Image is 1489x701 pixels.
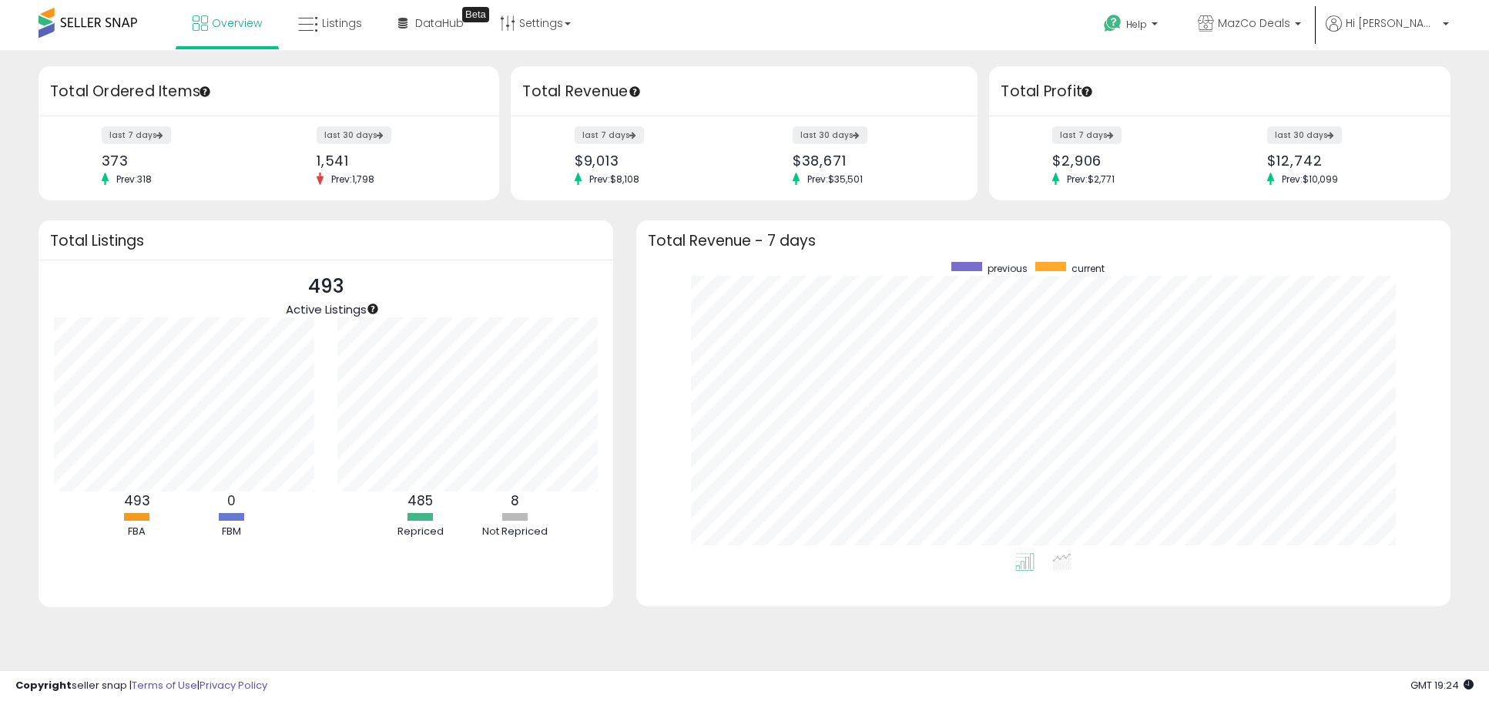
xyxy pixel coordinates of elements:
a: Privacy Policy [200,678,267,693]
span: Prev: $10,099 [1274,173,1346,186]
span: Overview [212,15,262,31]
span: Listings [322,15,362,31]
span: previous [988,262,1028,275]
label: last 7 days [575,126,644,144]
span: Hi [PERSON_NAME] [1346,15,1438,31]
div: FBM [186,525,278,539]
span: Prev: 1,798 [324,173,382,186]
div: seller snap | | [15,679,267,693]
div: Tooltip anchor [1080,85,1094,99]
h3: Total Ordered Items [50,81,488,102]
label: last 7 days [1052,126,1122,144]
h3: Total Profit [1001,81,1438,102]
span: Prev: 318 [109,173,159,186]
b: 8 [511,491,519,510]
h3: Total Revenue - 7 days [648,235,1439,247]
div: 1,541 [317,153,473,169]
label: last 30 days [1267,126,1342,144]
h3: Total Revenue [522,81,966,102]
span: Active Listings [286,301,367,317]
b: 485 [407,491,433,510]
div: Repriced [374,525,467,539]
p: 493 [286,272,367,301]
div: Tooltip anchor [462,7,489,22]
span: 2025-09-10 19:24 GMT [1410,678,1474,693]
a: Terms of Use [132,678,197,693]
span: Prev: $8,108 [582,173,647,186]
div: Not Repriced [469,525,562,539]
a: Help [1092,2,1173,50]
div: Tooltip anchor [366,302,380,316]
span: DataHub [415,15,464,31]
span: Prev: $35,501 [800,173,870,186]
div: $12,742 [1267,153,1424,169]
strong: Copyright [15,678,72,693]
div: Tooltip anchor [628,85,642,99]
div: $38,671 [793,153,951,169]
span: Help [1126,18,1147,31]
label: last 30 days [317,126,391,144]
b: 493 [124,491,150,510]
i: Get Help [1103,14,1122,33]
span: MazCo Deals [1218,15,1290,31]
label: last 30 days [793,126,867,144]
div: $2,906 [1052,153,1209,169]
span: Prev: $2,771 [1059,173,1122,186]
span: current [1071,262,1105,275]
div: 373 [102,153,258,169]
h3: Total Listings [50,235,602,247]
div: $9,013 [575,153,733,169]
div: FBA [91,525,183,539]
b: 0 [227,491,236,510]
a: Hi [PERSON_NAME] [1326,15,1449,50]
label: last 7 days [102,126,171,144]
div: Tooltip anchor [198,85,212,99]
